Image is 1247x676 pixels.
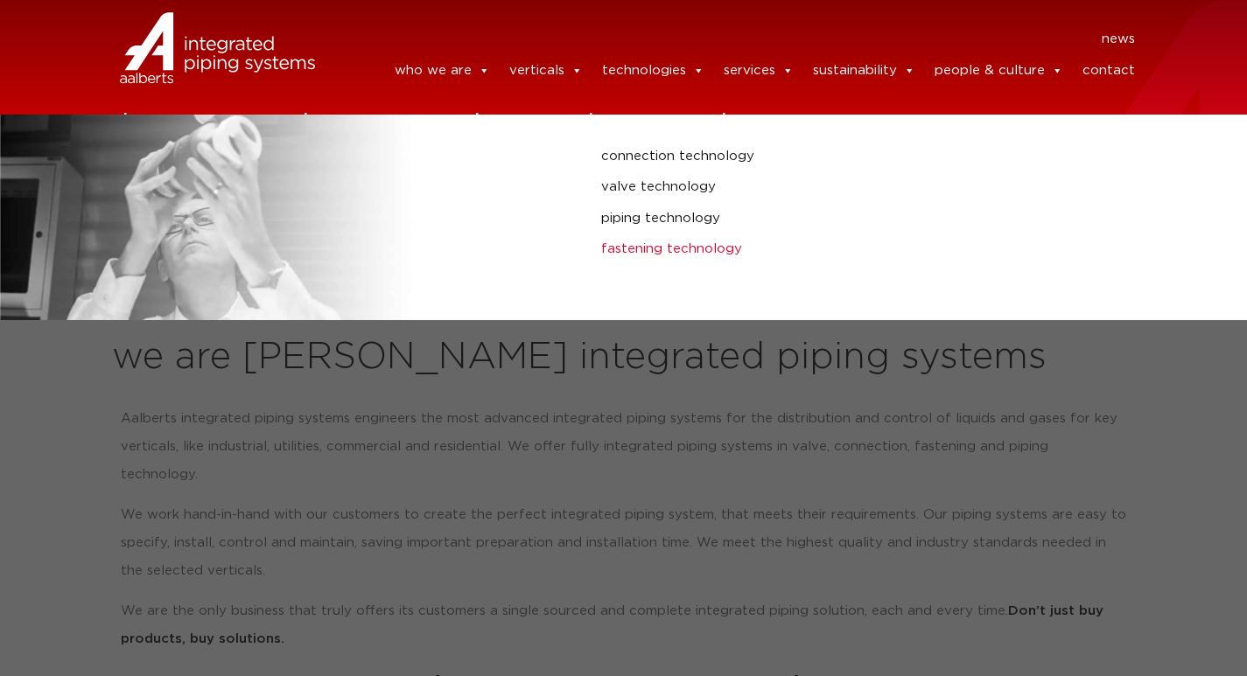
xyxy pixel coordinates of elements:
[1082,53,1135,88] a: contact
[724,53,794,88] a: services
[121,597,1127,653] p: We are the only business that truly offers its customers a single sourced and complete integrated...
[602,53,704,88] a: technologies
[341,25,1136,53] nav: Menu
[121,501,1127,585] p: We work hand-in-hand with our customers to create the perfect integrated piping system, that meet...
[601,145,1069,168] a: connection technology
[112,337,1136,379] h2: we are [PERSON_NAME] integrated piping systems
[121,405,1127,489] p: Aalberts integrated piping systems engineers the most advanced integrated piping systems for the ...
[1102,25,1135,53] a: news
[601,207,1069,230] a: piping technology
[935,53,1063,88] a: people & culture
[395,53,490,88] a: who we are
[601,238,1069,261] a: fastening technology
[601,176,1069,199] a: valve technology
[813,53,915,88] a: sustainability
[509,53,583,88] a: verticals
